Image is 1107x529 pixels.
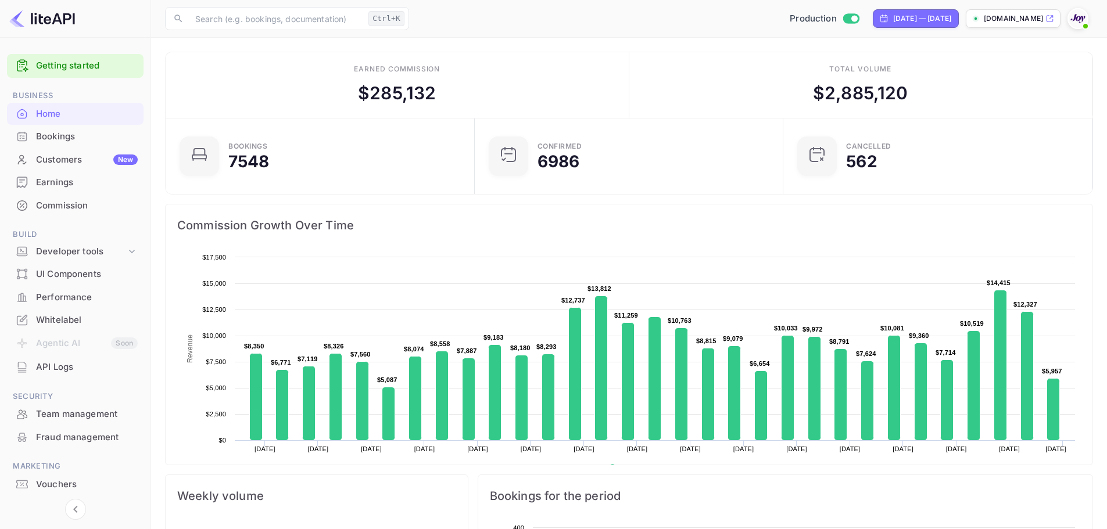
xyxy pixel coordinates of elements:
a: Home [7,103,144,124]
div: Performance [7,286,144,309]
text: [DATE] [308,445,329,452]
div: Commission [36,199,138,213]
text: $10,081 [880,325,904,332]
div: Team management [36,408,138,421]
div: UI Components [36,268,138,281]
div: Whitelabel [7,309,144,332]
div: Whitelabel [36,314,138,327]
div: Getting started [7,54,144,78]
text: [DATE] [255,445,275,452]
text: [DATE] [467,445,488,452]
text: $8,074 [404,346,424,352]
text: [DATE] [627,445,648,452]
div: CANCELLED [846,143,891,150]
div: Ctrl+K [368,11,404,26]
text: $10,763 [668,317,692,324]
text: $8,791 [829,338,850,345]
span: Security [7,390,144,403]
text: $7,714 [936,349,956,356]
div: Confirmed [538,143,582,150]
text: Revenue [620,464,650,472]
span: Production [790,12,837,26]
text: $2,500 [206,411,226,418]
text: $8,180 [510,344,531,351]
div: Developer tools [7,242,144,262]
text: $6,771 [271,359,291,366]
div: $ 285,132 [358,80,436,106]
text: [DATE] [733,445,754,452]
div: Fraud management [36,431,138,444]
a: Vouchers [7,473,144,495]
text: $7,560 [350,351,371,358]
span: Bookings for the period [490,487,1081,505]
a: Team management [7,403,144,424]
a: CustomersNew [7,149,144,170]
div: Bookings [36,130,138,143]
text: $9,972 [803,326,823,333]
div: Commission [7,195,144,217]
div: 7548 [228,153,270,170]
text: $9,183 [483,334,504,341]
div: Bookings [7,125,144,148]
text: [DATE] [1045,445,1066,452]
text: $15,000 [202,280,226,287]
text: $12,737 [561,297,585,304]
text: $8,558 [430,340,450,347]
img: LiteAPI logo [9,9,75,28]
text: $17,500 [202,254,226,261]
text: [DATE] [680,445,701,452]
text: Revenue [186,334,194,363]
a: Commission [7,195,144,216]
div: Total volume [829,64,891,74]
div: Team management [7,403,144,426]
img: With Joy [1069,9,1087,28]
text: [DATE] [893,445,913,452]
span: Commission Growth Over Time [177,216,1081,235]
text: [DATE] [361,445,382,452]
a: API Logs [7,356,144,377]
div: Bookings [228,143,267,150]
div: 6986 [538,153,580,170]
text: $12,500 [202,306,226,313]
div: Home [7,103,144,125]
text: $7,119 [298,355,318,362]
text: $7,624 [856,350,876,357]
div: 562 [846,153,877,170]
text: [DATE] [786,445,807,452]
div: UI Components [7,263,144,286]
text: [DATE] [840,445,861,452]
div: [DATE] — [DATE] [893,13,951,24]
a: Getting started [36,59,138,73]
div: Customers [36,153,138,167]
text: $7,887 [457,347,477,354]
div: API Logs [7,356,144,379]
text: [DATE] [521,445,542,452]
text: $11,259 [614,312,638,319]
p: [DOMAIN_NAME] [984,13,1043,24]
div: $ 2,885,120 [813,80,908,106]
a: Performance [7,286,144,308]
button: Collapse navigation [65,499,86,520]
a: Earnings [7,171,144,193]
text: $13,812 [587,285,611,292]
div: Earnings [36,176,138,189]
text: $8,815 [696,337,716,344]
span: Weekly volume [177,487,456,505]
text: $10,519 [960,320,984,327]
div: Click to change the date range period [873,9,959,28]
text: [DATE] [414,445,435,452]
div: Fraud management [7,426,144,449]
div: Vouchers [7,473,144,496]
text: $6,654 [750,360,770,367]
text: $10,000 [202,332,226,339]
div: Earned commission [354,64,440,74]
text: $8,326 [324,343,344,350]
text: $0 [218,437,226,444]
span: Build [7,228,144,241]
text: $5,957 [1042,368,1062,375]
text: [DATE] [574,445,594,452]
div: New [113,154,138,165]
input: Search (e.g. bookings, documentation) [188,7,364,30]
div: Developer tools [36,245,126,258]
text: $12,327 [1013,301,1037,308]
